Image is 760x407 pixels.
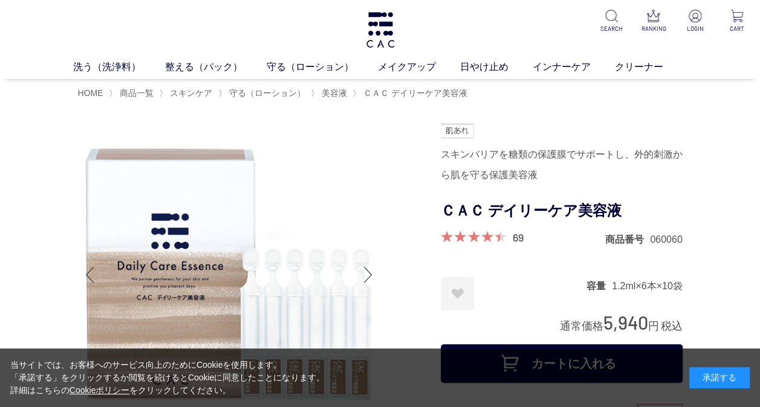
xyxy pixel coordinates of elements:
[78,88,103,98] a: HOME
[640,10,667,33] a: RANKING
[363,88,467,98] span: ＣＡＣ デイリーケア美容液
[640,24,667,33] p: RANKING
[615,60,687,74] a: クリーナー
[513,231,524,244] a: 69
[73,60,165,74] a: 洗う（洗浄料）
[724,24,750,33] p: CART
[322,88,347,98] span: 美容液
[319,88,347,98] a: 美容液
[361,88,467,98] a: ＣＡＣ デイリーケア美容液
[599,10,625,33] a: SEARCH
[78,251,102,299] div: Previous slide
[724,10,750,33] a: CART
[648,320,659,332] span: 円
[356,251,380,299] div: Next slide
[460,60,533,74] a: 日やけ止め
[650,233,682,246] dd: 060060
[682,24,709,33] p: LOGIN
[365,12,396,48] img: logo
[170,88,212,98] span: スキンケア
[441,197,683,225] h1: ＣＡＣ デイリーケア美容液
[227,88,305,98] a: 守る（ローション）
[378,60,460,74] a: メイクアップ
[159,88,215,99] li: 〉
[533,60,615,74] a: インナーケア
[70,385,130,395] a: Cookieポリシー
[311,88,350,99] li: 〉
[599,24,625,33] p: SEARCH
[586,280,612,292] dt: 容量
[267,60,378,74] a: 守る（ローション）
[612,280,683,292] dd: 1.2ml×6本×10袋
[603,311,648,333] span: 5,940
[109,88,157,99] li: 〉
[661,320,683,332] span: 税込
[165,60,267,74] a: 整える（パック）
[117,88,154,98] a: 商品一覧
[605,233,650,246] dt: 商品番号
[10,359,325,397] div: 当サイトでは、お客様へのサービス向上のためにCookieを使用します。 「承諾する」をクリックするか閲覧を続けるとCookieに同意したことになります。 詳細はこちらの をクリックしてください。
[120,88,154,98] span: 商品一覧
[682,10,709,33] a: LOGIN
[441,144,683,185] div: スキンバリアを糖類の保護膜でサポートし、外的刺激から肌を守る保護美容液
[218,88,308,99] li: 〉
[167,88,212,98] a: スキンケア
[560,320,603,332] span: 通常価格
[229,88,305,98] span: 守る（ローション）
[441,277,474,310] a: お気に入りに登録する
[441,344,683,383] button: カートに入れる
[689,367,750,388] div: 承諾する
[352,88,470,99] li: 〉
[441,124,473,138] img: 肌あれ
